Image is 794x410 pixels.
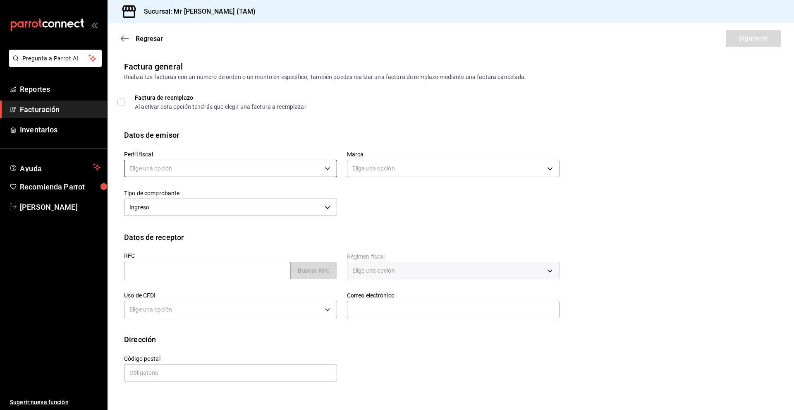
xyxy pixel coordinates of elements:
[91,22,98,28] button: open_drawer_menu
[124,73,777,82] div: Realiza tus facturas con un numero de orden o un monto en especifico; También puedes realizar una...
[20,201,100,213] span: [PERSON_NAME]
[124,190,337,196] label: Tipo de comprobante
[20,104,100,115] span: Facturación
[347,293,560,298] label: Correo electrónico
[10,398,100,407] span: Sugerir nueva función
[124,364,337,381] input: Obligatorio
[124,160,337,177] div: Elige una opción
[347,262,560,279] div: Elige una opción
[137,7,256,17] h3: Sucursal: Mr [PERSON_NAME] (TAM)
[124,232,184,243] div: Datos de receptor
[135,104,306,110] div: Al activar esta opción tendrás que elegir una factura a reemplazar
[124,253,337,259] label: RFC
[20,181,100,192] span: Recomienda Parrot
[124,293,337,298] label: Uso de CFDI
[20,124,100,135] span: Inventarios
[121,35,163,43] button: Regresar
[6,60,102,69] a: Pregunta a Parrot AI
[347,254,560,259] label: Régimen fiscal
[9,50,102,67] button: Pregunta a Parrot AI
[347,160,560,177] div: Elige una opción
[124,151,337,157] label: Perfil fiscal
[129,203,149,211] span: Ingreso
[124,129,179,141] div: Datos de emisor
[124,60,183,73] div: Factura general
[20,84,100,95] span: Reportes
[124,301,337,318] div: Elige una opción
[22,54,89,63] span: Pregunta a Parrot AI
[135,95,306,101] div: Factura de reemplazo
[124,356,337,362] label: Código postal
[136,35,163,43] span: Regresar
[20,162,90,172] span: Ayuda
[347,151,560,157] label: Marca
[124,334,156,345] div: Dirección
